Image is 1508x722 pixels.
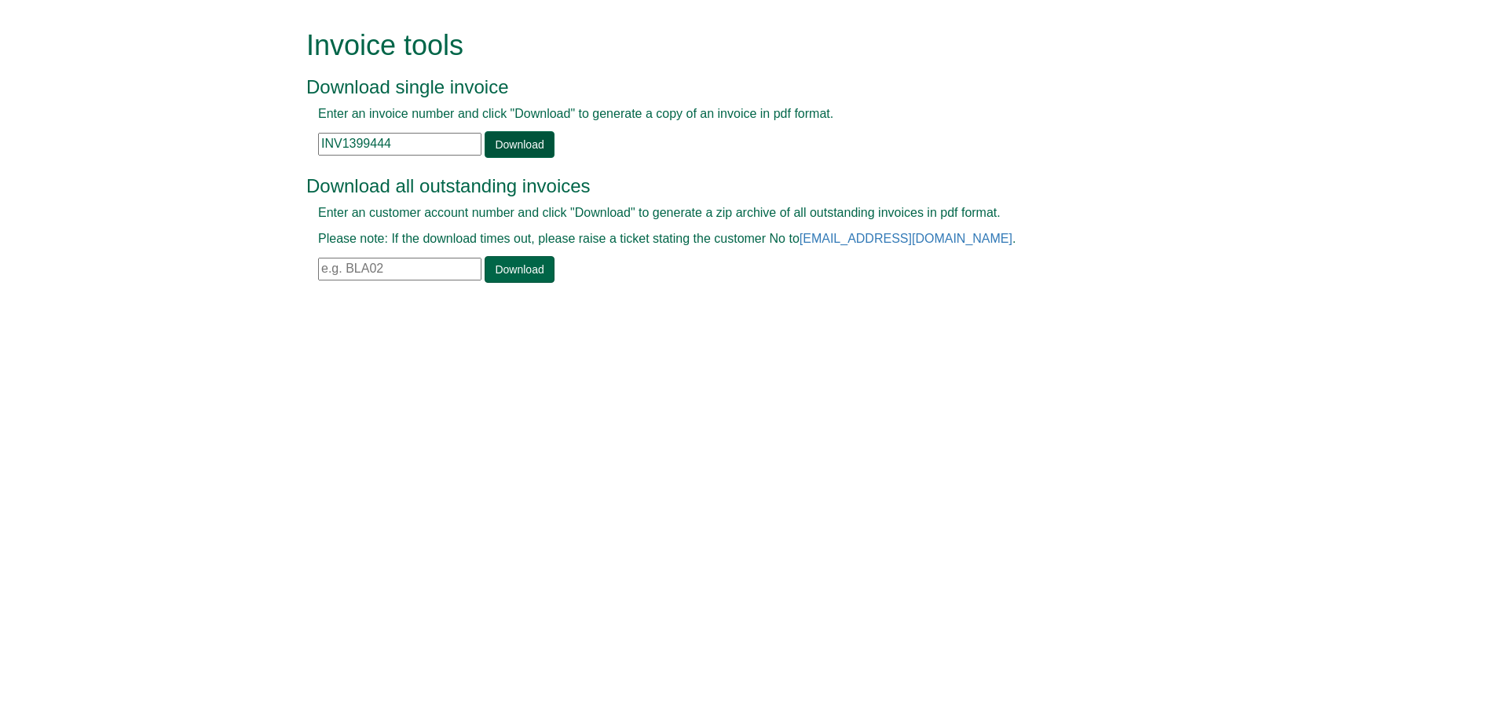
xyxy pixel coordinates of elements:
p: Please note: If the download times out, please raise a ticket stating the customer No to . [318,230,1155,248]
h1: Invoice tools [306,30,1166,61]
p: Enter an customer account number and click "Download" to generate a zip archive of all outstandin... [318,204,1155,222]
input: e.g. INV1234 [318,133,481,156]
p: Enter an invoice number and click "Download" to generate a copy of an invoice in pdf format. [318,105,1155,123]
a: [EMAIL_ADDRESS][DOMAIN_NAME] [800,232,1012,245]
h3: Download single invoice [306,77,1166,97]
a: Download [485,131,554,158]
a: Download [485,256,554,283]
input: e.g. BLA02 [318,258,481,280]
h3: Download all outstanding invoices [306,176,1166,196]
